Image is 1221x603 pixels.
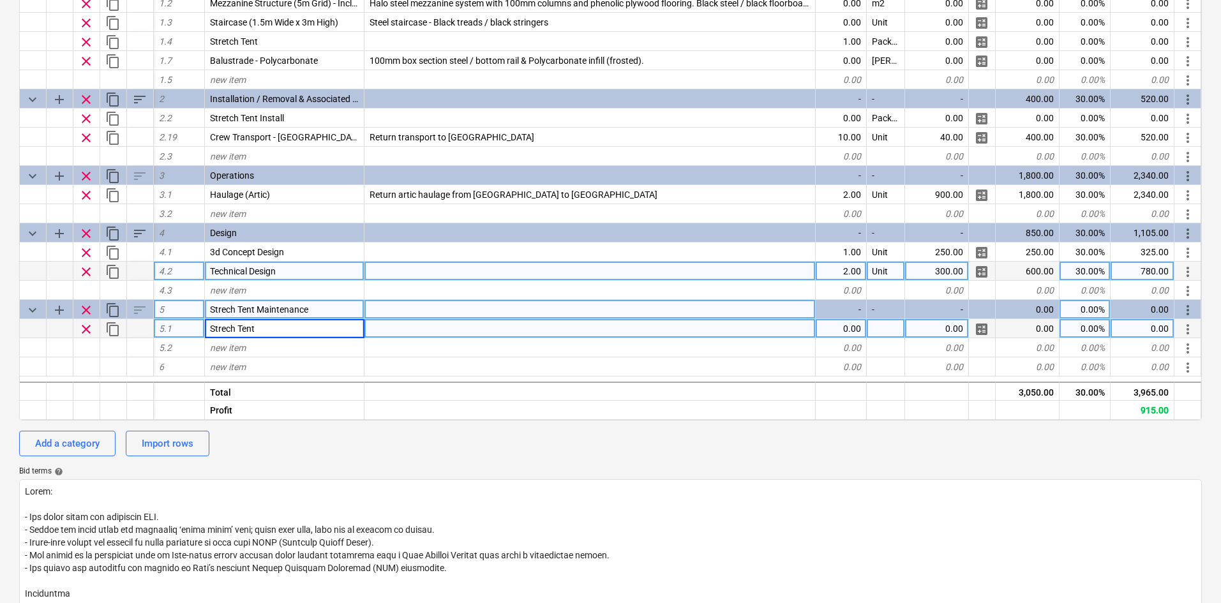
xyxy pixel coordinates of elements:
span: Manage detailed breakdown for the row [974,264,989,279]
span: Remove row [79,302,94,318]
div: Unit [867,13,905,32]
div: 40.00 [905,128,969,147]
div: 0.00% [1060,319,1111,338]
div: 0.00 [996,70,1060,89]
div: 0.00 [905,70,969,89]
div: 30.00% [1060,89,1111,108]
div: 0.00% [1060,357,1111,376]
div: - [905,166,969,185]
div: 0.00 [1111,281,1174,300]
span: Sort rows within category [132,92,147,107]
span: Duplicate row [105,322,121,337]
div: 10.00 [816,128,867,147]
div: 1.00 [816,242,867,262]
div: 0.00 [905,204,969,223]
div: 2.00 [816,262,867,281]
div: 250.00 [905,242,969,262]
span: 5.2 [159,343,172,353]
div: - [905,300,969,319]
span: Manage detailed breakdown for the row [974,130,989,145]
div: 0.00 [1111,204,1174,223]
span: Duplicate category [105,168,121,184]
div: Unit [867,128,905,147]
span: More actions [1180,92,1195,107]
span: Duplicate category [105,302,121,318]
span: Remove row [79,54,94,69]
span: Duplicate category [105,92,121,107]
div: 0.00 [905,357,969,376]
div: 0.00 [816,13,867,32]
span: Duplicate row [105,188,121,203]
span: Balustrade - Polycarbonate [210,56,318,66]
span: More actions [1180,168,1195,184]
span: 4.2 [159,266,172,276]
div: 2.00 [816,185,867,204]
div: 0.00 [996,319,1060,338]
div: 30.00% [1060,382,1111,401]
div: 0.00% [1060,338,1111,357]
div: 2,340.00 [1111,166,1174,185]
span: Duplicate row [105,111,121,126]
span: 4.3 [159,285,172,295]
div: Unit [867,185,905,204]
span: Steel staircase - Black treads / black stringers [370,17,548,27]
div: - [816,300,867,319]
span: Remove row [79,168,94,184]
div: [PERSON_NAME] [867,51,905,70]
div: 0.00 [816,338,867,357]
span: Remove row [79,15,94,31]
span: new item [210,151,246,161]
div: 1,800.00 [996,185,1060,204]
div: 30.00% [1060,223,1111,242]
span: Remove row [79,92,94,107]
span: Haulage (Artic) [210,190,270,200]
span: Manage detailed breakdown for the row [974,34,989,50]
div: Total [205,382,364,401]
span: 1.3 [159,17,172,27]
span: Installation / Removal & Associated Costs [210,94,375,104]
span: 4.1 [159,247,172,257]
div: 0.00 [816,281,867,300]
span: Design [210,228,237,238]
span: 2.19 [159,132,177,142]
div: 0.00 [1111,108,1174,128]
span: Strech Tent Maintenance [210,304,308,315]
div: 0.00 [905,281,969,300]
div: 1,800.00 [996,166,1060,185]
span: Remove row [79,188,94,203]
div: 30.00% [1060,166,1111,185]
div: 0.00 [905,319,969,338]
span: 3.2 [159,209,172,219]
span: Add sub category to row [52,92,67,107]
div: Package [867,108,905,128]
span: More actions [1180,302,1195,318]
div: 0.00 [905,32,969,51]
div: 30.00% [1060,128,1111,147]
div: - [816,223,867,242]
span: Add sub category to row [52,226,67,241]
div: 0.00 [905,51,969,70]
div: 30.00% [1060,242,1111,262]
span: Add sub category to row [52,302,67,318]
div: - [867,300,905,319]
div: 0.00% [1060,51,1111,70]
span: Manage detailed breakdown for the row [974,322,989,337]
div: 0.00 [996,13,1060,32]
div: 1,105.00 [1111,223,1174,242]
span: Duplicate row [105,245,121,260]
div: 850.00 [996,223,1060,242]
div: - [867,223,905,242]
span: Operations [210,170,254,181]
span: More actions [1180,226,1195,241]
button: Import rows [126,431,209,456]
span: 2 [159,94,164,104]
div: 0.00% [1060,108,1111,128]
div: 0.00 [1111,357,1174,376]
div: 0.00% [1060,147,1111,166]
div: 325.00 [1111,242,1174,262]
div: Package [867,32,905,51]
span: Manage detailed breakdown for the row [974,111,989,126]
span: More actions [1180,341,1195,356]
span: Stretch Tent Install [210,113,284,123]
div: 400.00 [996,89,1060,108]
